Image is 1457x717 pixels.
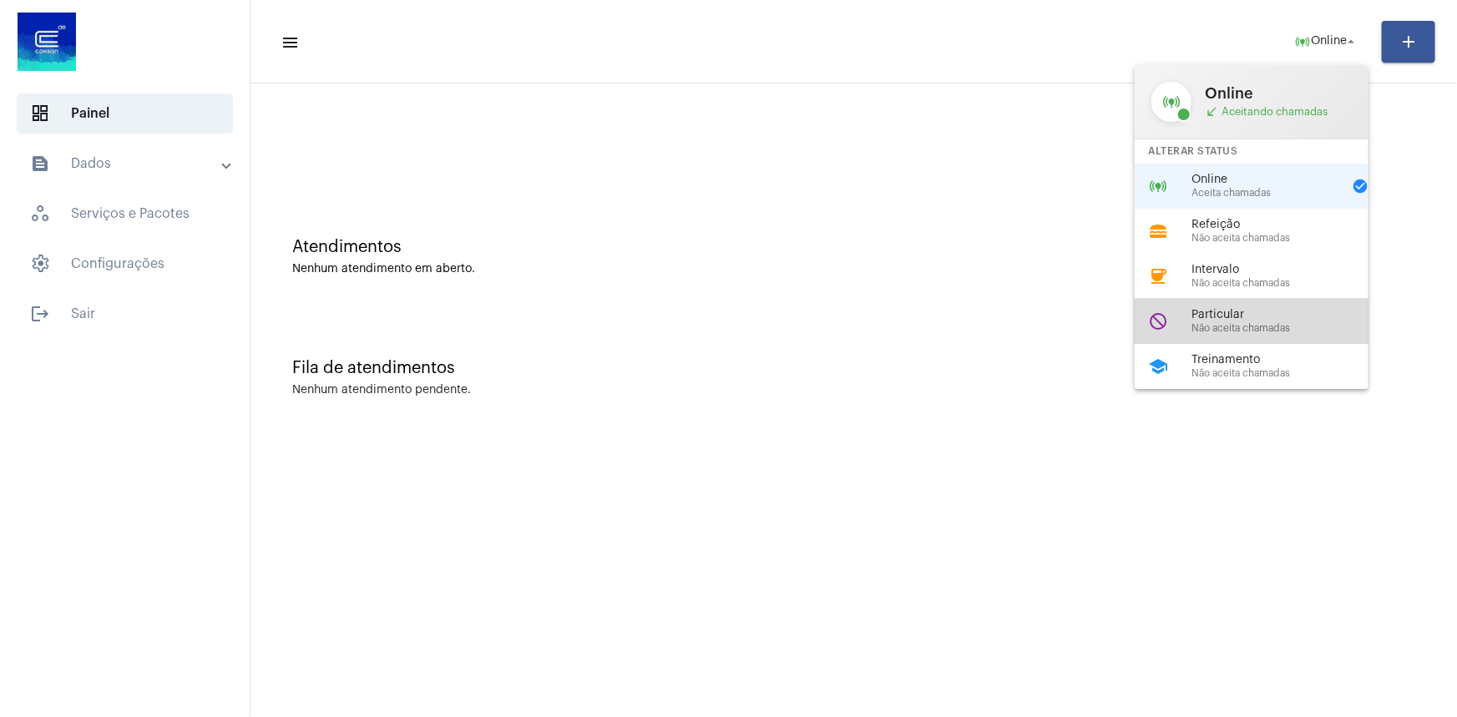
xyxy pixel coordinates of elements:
mat-icon: school [1148,356,1168,376]
span: Online [1205,85,1352,102]
span: Não aceita chamadas [1191,368,1382,379]
div: Alterar Status [1135,139,1368,164]
mat-icon: check_circle [1352,178,1368,194]
span: Intervalo [1191,264,1382,276]
span: Aceitando chamadas [1205,105,1352,119]
span: Não aceita chamadas [1191,278,1382,289]
span: Não aceita chamadas [1191,323,1382,334]
mat-icon: call_received [1205,105,1218,119]
mat-icon: online_prediction [1148,176,1168,196]
span: Refeição [1191,219,1382,231]
span: Online [1191,174,1342,186]
mat-icon: lunch_dining [1148,221,1168,241]
mat-icon: coffee [1148,266,1168,286]
span: Treinamento [1191,354,1382,366]
span: Particular [1191,309,1382,321]
span: Aceita chamadas [1191,188,1342,199]
span: Não aceita chamadas [1191,233,1382,244]
mat-icon: online_prediction [1151,82,1191,122]
mat-icon: do_not_disturb [1148,311,1168,331]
